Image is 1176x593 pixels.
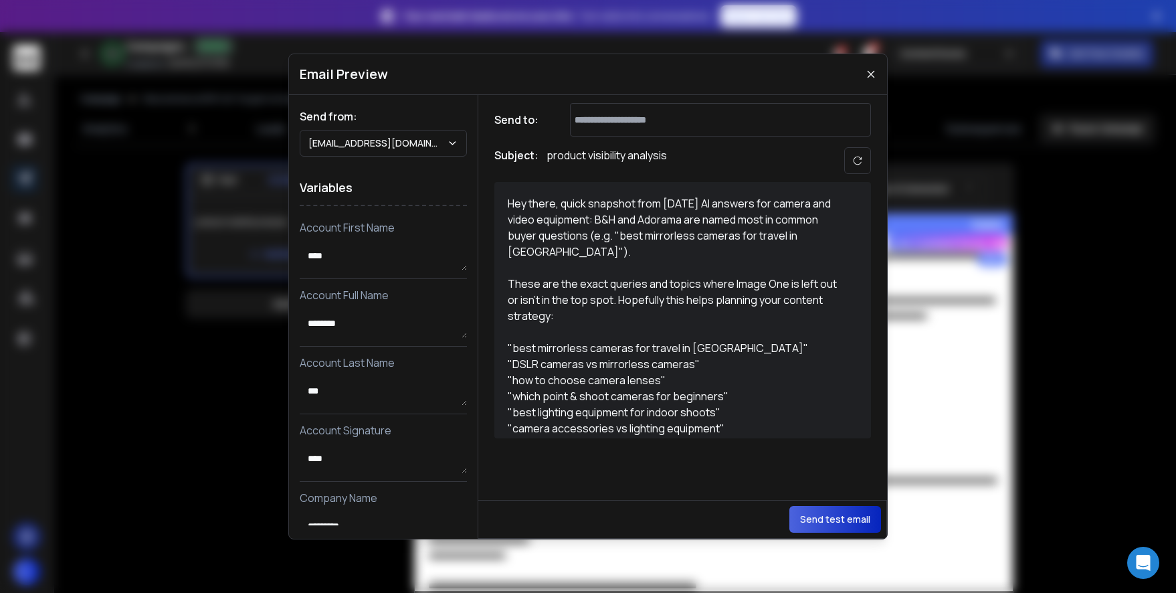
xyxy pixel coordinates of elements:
[547,147,667,174] p: product visibility analysis
[789,506,881,533] button: Send test email
[1127,547,1159,579] div: Open Intercom Messenger
[300,170,467,206] h1: Variables
[300,220,467,236] p: Account First Name
[300,108,467,124] h1: Send from:
[300,355,467,371] p: Account Last Name
[508,195,842,425] div: Hey there, quick snapshot from [DATE] AI answers for camera and video equipment: B&H and Adorama ...
[308,137,447,150] p: [EMAIL_ADDRESS][DOMAIN_NAME]
[300,287,467,303] p: Account Full Name
[300,490,467,506] p: Company Name
[300,65,388,84] h1: Email Preview
[494,112,548,128] h1: Send to:
[494,147,538,174] h1: Subject:
[300,422,467,438] p: Account Signature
